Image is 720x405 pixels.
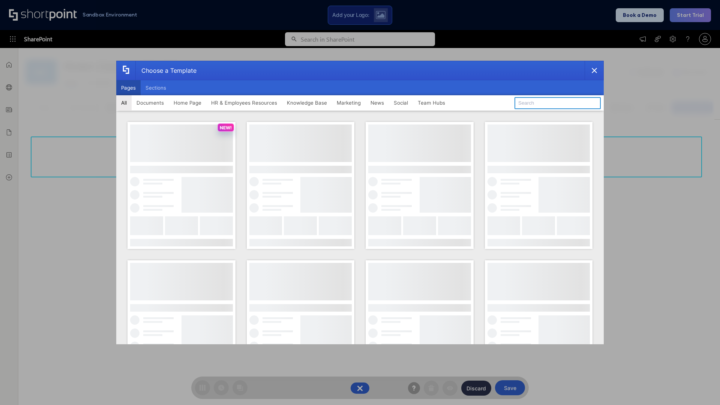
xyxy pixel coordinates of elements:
[116,80,141,95] button: Pages
[514,97,601,109] input: Search
[206,95,282,110] button: HR & Employees Resources
[332,95,366,110] button: Marketing
[141,80,171,95] button: Sections
[282,95,332,110] button: Knowledge Base
[169,95,206,110] button: Home Page
[413,95,450,110] button: Team Hubs
[135,61,196,80] div: Choose a Template
[366,95,389,110] button: News
[389,95,413,110] button: Social
[220,125,232,130] p: NEW!
[116,61,604,344] div: template selector
[132,95,169,110] button: Documents
[116,95,132,110] button: All
[682,369,720,405] iframe: Chat Widget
